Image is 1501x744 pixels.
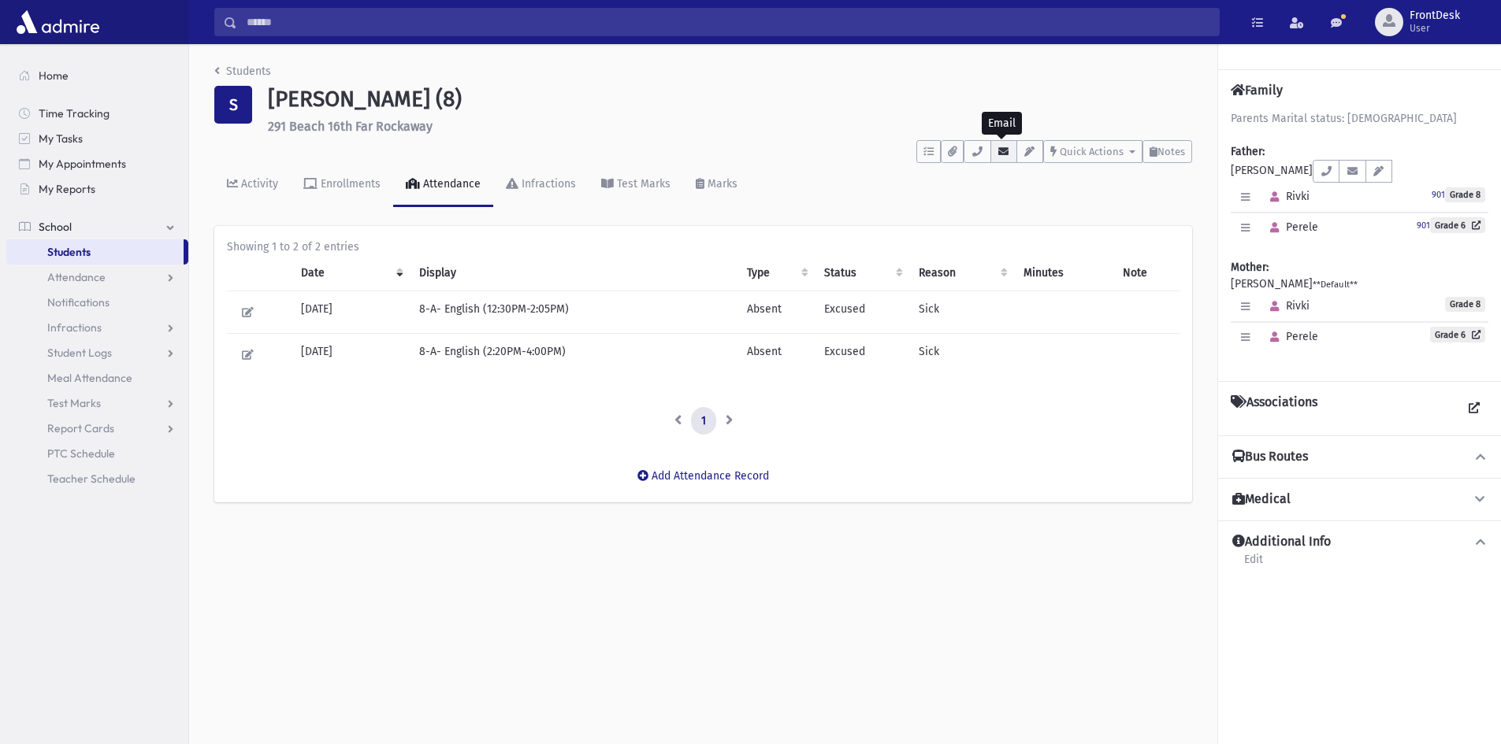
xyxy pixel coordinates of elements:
input: Search [237,8,1219,36]
a: Grade 6 [1430,327,1485,342]
h4: Medical [1232,491,1291,508]
a: Enrollments [291,163,393,207]
th: Date: activate to sort column ascending [292,255,410,291]
a: Students [214,65,271,78]
span: Quick Actions [1060,146,1124,157]
td: Sick [909,333,1014,376]
span: Perele [1263,330,1318,343]
a: Teacher Schedule [6,466,188,491]
button: Medical [1231,491,1488,508]
th: Type: activate to sort column ascending [737,255,815,291]
div: Marks [704,177,737,191]
span: Student Logs [47,346,112,360]
td: Absent [737,333,815,376]
span: My Tasks [39,131,83,146]
a: Student Logs [6,340,188,365]
div: Attendance [420,177,481,191]
h6: 291 Beach 16th Far Rockaway [268,119,1192,134]
a: My Tasks [6,126,188,151]
a: View all Associations [1460,394,1488,423]
div: Test Marks [614,177,671,191]
td: 8-A- English (12:30PM-2:05PM) [410,291,737,333]
small: 901 [1417,220,1430,231]
span: Report Cards [47,421,114,435]
a: Meal Attendance [6,365,188,391]
a: PTC Schedule [6,441,188,466]
span: Rivki [1263,299,1310,313]
div: Activity [238,177,278,191]
h4: Additional Info [1232,534,1331,550]
a: Test Marks [589,163,683,207]
a: My Reports [6,176,188,202]
td: 8-A- English (2:20PM-4:00PM) [410,333,737,376]
span: Grade 8 [1445,297,1485,312]
span: Rivki [1263,190,1310,203]
a: Report Cards [6,416,188,441]
th: Minutes [1014,255,1113,291]
button: Quick Actions [1043,140,1142,163]
h4: Family [1231,83,1283,98]
button: Notes [1142,140,1192,163]
span: Perele [1263,220,1318,234]
button: Edit [236,343,259,366]
span: Time Tracking [39,106,110,120]
span: Students [47,245,91,259]
td: [DATE] [292,291,410,333]
button: Bus Routes [1231,449,1488,465]
b: Mother: [1231,261,1269,274]
a: Attendance [6,265,188,290]
a: Grade 6 [1430,217,1485,233]
a: Attendance [393,163,493,207]
a: School [6,214,188,239]
span: Infractions [47,320,102,335]
th: Status: activate to sort column ascending [815,255,909,291]
div: Email [982,112,1022,135]
div: Parents Marital status: [DEMOGRAPHIC_DATA] [1231,110,1488,127]
span: PTC Schedule [47,446,115,461]
a: 901 [1432,187,1445,201]
h4: Associations [1231,394,1317,423]
a: Time Tracking [6,101,188,126]
a: Notifications [6,290,188,315]
a: Students [6,239,184,265]
b: Father: [1231,145,1265,158]
th: Display [410,255,737,291]
a: My Appointments [6,151,188,176]
span: FrontDesk [1410,9,1460,22]
span: Home [39,68,69,83]
span: My Appointments [39,157,126,171]
button: Add Attendance Record [627,461,779,490]
span: Notifications [47,295,110,309]
td: Excused [815,333,909,376]
div: Showing 1 to 2 of 2 entries [227,239,1180,255]
a: Infractions [6,315,188,340]
td: Absent [737,291,815,333]
a: Infractions [493,163,589,207]
h4: Bus Routes [1232,449,1308,465]
span: Notes [1157,146,1185,157]
button: Additional Info [1231,534,1488,550]
span: Meal Attendance [47,371,132,385]
a: 901 [1417,218,1430,231]
small: 901 [1432,190,1445,200]
img: AdmirePro [13,6,103,38]
a: Test Marks [6,391,188,416]
th: Reason: activate to sort column ascending [909,255,1014,291]
h1: [PERSON_NAME] (8) [268,86,1192,113]
div: Infractions [518,177,576,191]
div: Enrollments [318,177,381,191]
td: [DATE] [292,333,410,376]
a: Edit [1243,550,1264,579]
a: Home [6,63,188,88]
th: Note [1113,255,1180,291]
div: [PERSON_NAME] [PERSON_NAME] [1231,110,1488,368]
a: Activity [214,163,291,207]
div: S [214,86,252,124]
span: Grade 8 [1445,187,1485,202]
span: School [39,220,72,234]
span: Test Marks [47,396,101,410]
span: Teacher Schedule [47,472,136,486]
span: User [1410,22,1460,35]
nav: breadcrumb [214,63,271,86]
td: Sick [909,291,1014,333]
